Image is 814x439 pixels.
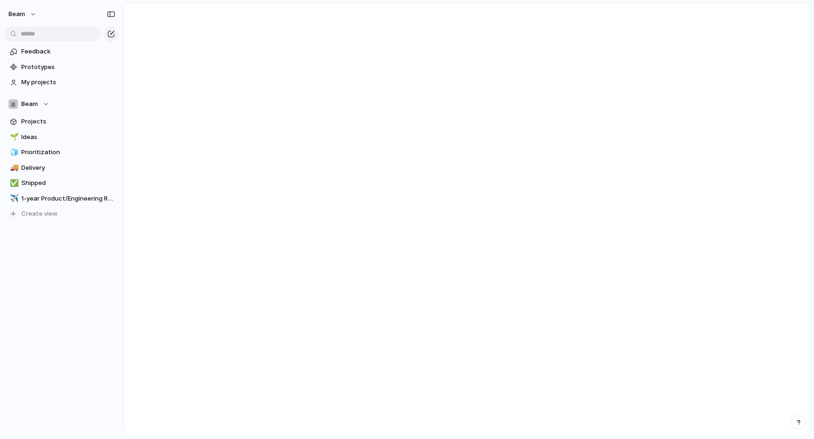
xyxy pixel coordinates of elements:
a: My projects [5,75,119,89]
span: Ideas [21,132,115,142]
div: ✅ [10,178,17,189]
button: ✈️ [9,194,18,203]
span: Prioritization [21,148,115,157]
div: 🧊 [10,147,17,158]
span: Beam [9,9,25,19]
a: 🧊Prioritization [5,145,119,159]
button: 🧊 [9,148,18,157]
a: ✅Shipped [5,176,119,190]
a: ✈️1-year Product/Engineering Roadmap [5,192,119,206]
a: 🚚Delivery [5,161,119,175]
span: Create view [21,209,58,219]
span: Shipped [21,178,115,188]
div: ✈️ [10,193,17,204]
span: Delivery [21,163,115,173]
span: Beam [21,99,38,109]
span: Prototypes [21,62,115,72]
button: 🌱 [9,132,18,142]
div: 🌱 [10,132,17,142]
a: Projects [5,114,119,129]
button: Beam [4,7,42,22]
button: ✅ [9,178,18,188]
a: 🌱Ideas [5,130,119,144]
span: My projects [21,78,115,87]
a: Feedback [5,44,119,59]
span: Feedback [21,47,115,56]
a: Prototypes [5,60,119,74]
button: Beam [5,97,119,111]
span: Projects [21,117,115,126]
button: Create view [5,207,119,221]
div: 🚚 [10,162,17,173]
button: 🚚 [9,163,18,173]
span: 1-year Product/Engineering Roadmap [21,194,115,203]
